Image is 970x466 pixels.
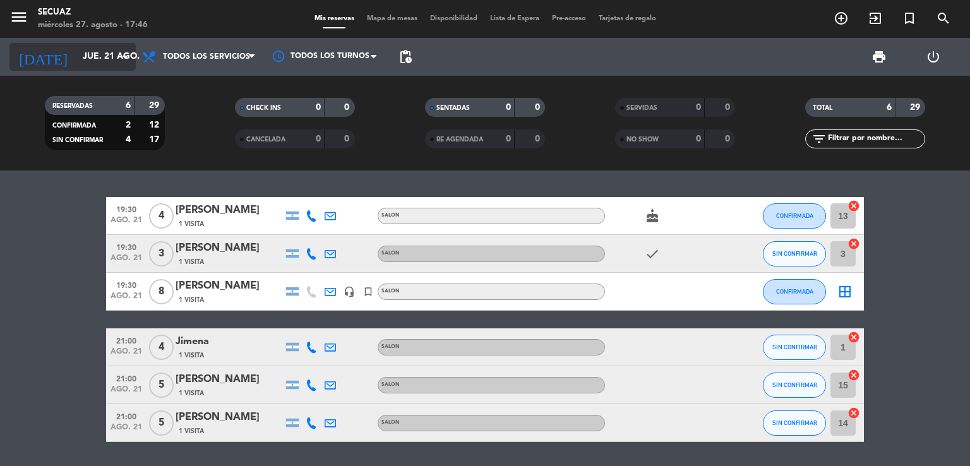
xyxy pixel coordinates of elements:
[111,371,142,385] span: 21:00
[436,105,470,111] span: SENTADAS
[316,134,321,143] strong: 0
[506,134,511,143] strong: 0
[176,333,283,350] div: Jimena
[902,11,917,26] i: turned_in_not
[871,49,887,64] span: print
[436,136,483,143] span: RE AGENDADA
[381,289,400,294] span: SALON
[772,250,817,257] span: SIN CONFIRMAR
[111,216,142,230] span: ago. 21
[772,381,817,388] span: SIN CONFIRMAR
[117,49,133,64] i: arrow_drop_down
[645,208,660,224] i: cake
[834,11,849,26] i: add_circle_outline
[837,284,853,299] i: border_all
[246,136,285,143] span: CANCELADA
[149,241,174,266] span: 3
[149,135,162,144] strong: 17
[38,6,148,19] div: secuaz
[111,277,142,292] span: 19:30
[111,239,142,254] span: 19:30
[176,409,283,426] div: [PERSON_NAME]
[592,15,662,22] span: Tarjetas de regalo
[316,103,321,112] strong: 0
[763,203,826,229] button: CONFIRMADA
[763,241,826,266] button: SIN CONFIRMAR
[9,43,76,71] i: [DATE]
[926,49,941,64] i: power_settings_new
[535,134,542,143] strong: 0
[9,8,28,27] i: menu
[176,278,283,294] div: [PERSON_NAME]
[149,203,174,229] span: 4
[149,373,174,398] span: 5
[811,131,827,146] i: filter_list
[344,134,352,143] strong: 0
[725,134,733,143] strong: 0
[179,295,204,305] span: 1 Visita
[9,8,28,31] button: menu
[111,201,142,216] span: 19:30
[381,344,400,349] span: SALON
[827,132,925,146] input: Filtrar por nombre...
[111,409,142,423] span: 21:00
[776,288,813,295] span: CONFIRMADA
[111,347,142,362] span: ago. 21
[424,15,484,22] span: Disponibilidad
[176,202,283,218] div: [PERSON_NAME]
[645,246,660,261] i: check
[887,103,892,112] strong: 6
[381,213,400,218] span: SALON
[381,382,400,387] span: SALON
[506,103,511,112] strong: 0
[111,385,142,400] span: ago. 21
[246,105,281,111] span: CHECK INS
[813,105,832,111] span: TOTAL
[847,331,860,344] i: cancel
[111,292,142,306] span: ago. 21
[111,333,142,347] span: 21:00
[176,371,283,388] div: [PERSON_NAME]
[776,212,813,219] span: CONFIRMADA
[626,105,657,111] span: SERVIDAS
[38,19,148,32] div: miércoles 27. agosto - 17:46
[936,11,951,26] i: search
[308,15,361,22] span: Mis reservas
[910,103,923,112] strong: 29
[52,122,96,129] span: CONFIRMADA
[361,15,424,22] span: Mapa de mesas
[179,388,204,398] span: 1 Visita
[696,103,701,112] strong: 0
[126,101,131,110] strong: 6
[179,426,204,436] span: 1 Visita
[381,251,400,256] span: SALON
[52,103,93,109] span: RESERVADAS
[763,335,826,360] button: SIN CONFIRMAR
[362,286,374,297] i: turned_in_not
[149,279,174,304] span: 8
[381,420,400,425] span: SALON
[763,279,826,304] button: CONFIRMADA
[179,350,204,361] span: 1 Visita
[149,410,174,436] span: 5
[163,52,250,61] span: Todos los servicios
[847,407,860,419] i: cancel
[126,121,131,129] strong: 2
[149,335,174,360] span: 4
[847,237,860,250] i: cancel
[763,373,826,398] button: SIN CONFIRMAR
[847,200,860,212] i: cancel
[763,410,826,436] button: SIN CONFIRMAR
[149,101,162,110] strong: 29
[626,136,659,143] span: NO SHOW
[344,286,355,297] i: headset_mic
[111,254,142,268] span: ago. 21
[111,423,142,438] span: ago. 21
[535,103,542,112] strong: 0
[772,419,817,426] span: SIN CONFIRMAR
[484,15,546,22] span: Lista de Espera
[398,49,413,64] span: pending_actions
[725,103,733,112] strong: 0
[906,38,961,76] div: LOG OUT
[149,121,162,129] strong: 12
